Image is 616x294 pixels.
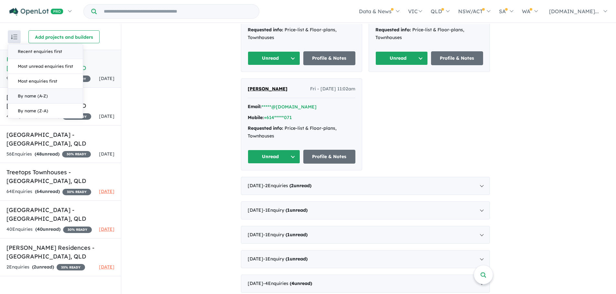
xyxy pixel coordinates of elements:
h5: [PERSON_NAME] Residences - [GEOGRAPHIC_DATA] , QLD [6,243,114,261]
img: Openlot PRO Logo White [9,8,63,16]
button: By name (A-Z) [8,89,83,104]
div: [DATE] [241,177,490,195]
button: Unread [248,51,300,65]
strong: Email: [248,104,262,109]
span: - 1 Enquir y [263,256,308,262]
a: [PERSON_NAME] [248,85,287,93]
span: 1 [287,207,290,213]
h5: [GEOGRAPHIC_DATA] - [GEOGRAPHIC_DATA] , QLD [6,130,114,148]
strong: ( unread) [35,113,60,119]
span: [DATE] [99,76,114,81]
button: Most enquiries first [8,74,83,89]
span: 1 [287,256,290,262]
span: 4 [291,280,294,286]
strong: ( unread) [286,256,308,262]
span: 2 [34,264,36,270]
strong: ( unread) [286,232,308,238]
span: 35 % READY [57,264,85,270]
h5: Riverfront Estate - [GEOGRAPHIC_DATA] , QLD [6,55,114,72]
div: 2 Enquir ies [6,263,85,271]
span: 2 [291,183,294,188]
h5: [GEOGRAPHIC_DATA] - [GEOGRAPHIC_DATA] , QLD [6,93,114,110]
span: [DOMAIN_NAME]... [549,8,599,15]
strong: ( unread) [35,151,59,157]
a: Profile & Notes [431,51,483,65]
a: Profile & Notes [303,150,356,164]
strong: ( unread) [32,264,54,270]
strong: Requested info: [248,125,283,131]
div: 64 Enquir ies [6,188,91,196]
span: [DATE] [99,151,114,157]
span: - 1 Enquir y [263,232,308,238]
span: 40 [37,226,43,232]
strong: Requested info: [375,27,411,33]
button: Unread [375,51,428,65]
button: Add projects and builders [28,30,100,43]
button: Most unread enquiries first [8,59,83,74]
span: [PERSON_NAME] [248,86,287,92]
strong: ( unread) [286,207,308,213]
div: 99 Enquir ies [6,75,91,83]
span: [DATE] [99,264,114,270]
strong: Mobile: [248,115,264,120]
div: 56 Enquir ies [6,150,91,158]
strong: ( unread) [35,226,60,232]
img: sort.svg [11,35,17,39]
span: 30 % READY [62,189,91,195]
span: [DATE] [99,226,114,232]
div: Price-list & Floor-plans, Townhouses [248,26,355,42]
div: [DATE] [241,226,490,244]
div: 45 Enquir ies [6,113,91,120]
div: [DATE] [241,201,490,219]
span: 30 % READY [63,227,92,233]
div: Price-list & Floor-plans, Townhouses [375,26,483,42]
span: 48 [36,151,42,157]
button: Unread [248,150,300,164]
strong: Requested info: [248,27,283,33]
span: 45 [37,113,42,119]
h5: Treetops Townhouses - [GEOGRAPHIC_DATA] , QLD [6,168,114,185]
span: 30 % READY [62,151,91,157]
div: Price-list & Floor-plans, Townhouses [248,125,355,140]
div: [DATE] [241,250,490,268]
strong: ( unread) [35,188,60,194]
h5: [GEOGRAPHIC_DATA] - [GEOGRAPHIC_DATA] , QLD [6,206,114,223]
div: [DATE] [241,275,490,293]
span: Fri - [DATE] 11:02am [310,85,355,93]
a: Profile & Notes [303,51,356,65]
strong: ( unread) [290,280,312,286]
input: Try estate name, suburb, builder or developer [98,5,258,18]
span: 1 [287,232,290,238]
span: [DATE] [99,113,114,119]
span: 64 [37,188,42,194]
strong: ( unread) [289,183,311,188]
span: - 1 Enquir y [263,207,308,213]
div: 40 Enquir ies [6,226,92,233]
button: Recent enquiries first [8,44,83,59]
button: By name (Z-A) [8,104,83,118]
span: [DATE] [99,188,114,194]
span: - 4 Enquir ies [263,280,312,286]
span: - 2 Enquir ies [263,183,311,188]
